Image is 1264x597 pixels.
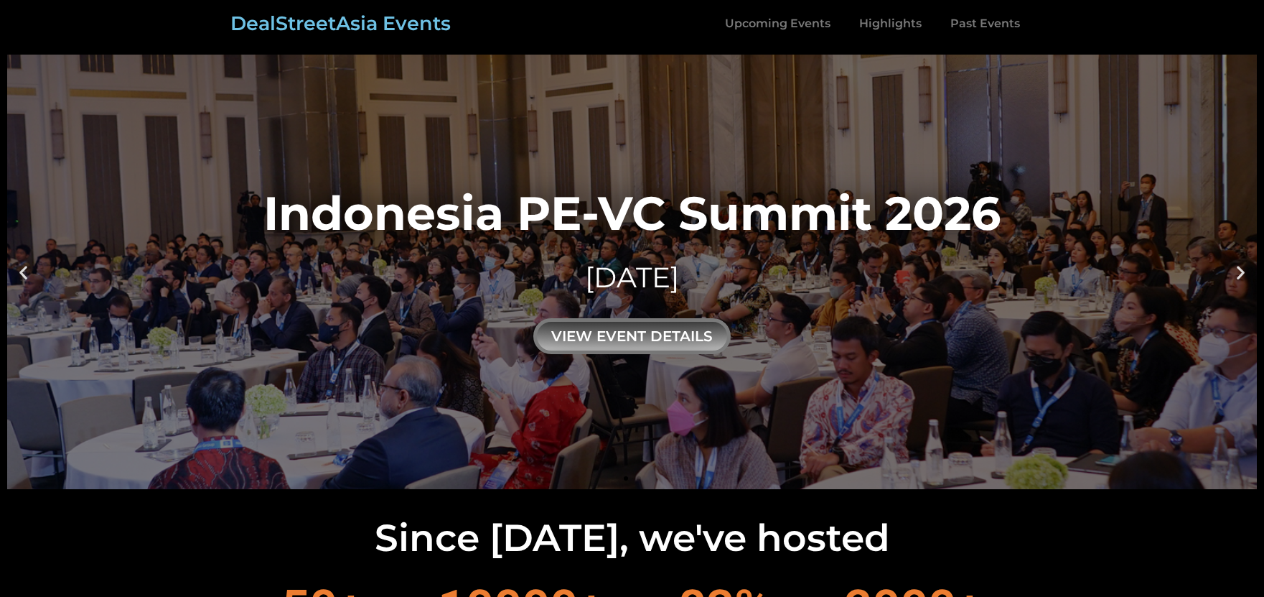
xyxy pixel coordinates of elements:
a: Past Events [936,7,1034,40]
div: [DATE] [263,258,1001,297]
a: Indonesia PE-VC Summit 2026[DATE]view event details [7,55,1257,489]
span: Go to slide 1 [624,476,628,481]
a: DealStreetAsia Events [230,11,451,35]
div: Previous slide [14,263,32,281]
span: Go to slide 2 [637,476,641,481]
div: view event details [533,318,731,354]
div: Next slide [1232,263,1250,281]
h2: Since [DATE], we've hosted [7,519,1257,557]
a: Upcoming Events [711,7,845,40]
div: Indonesia PE-VC Summit 2026 [263,190,1001,236]
a: Highlights [845,7,936,40]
